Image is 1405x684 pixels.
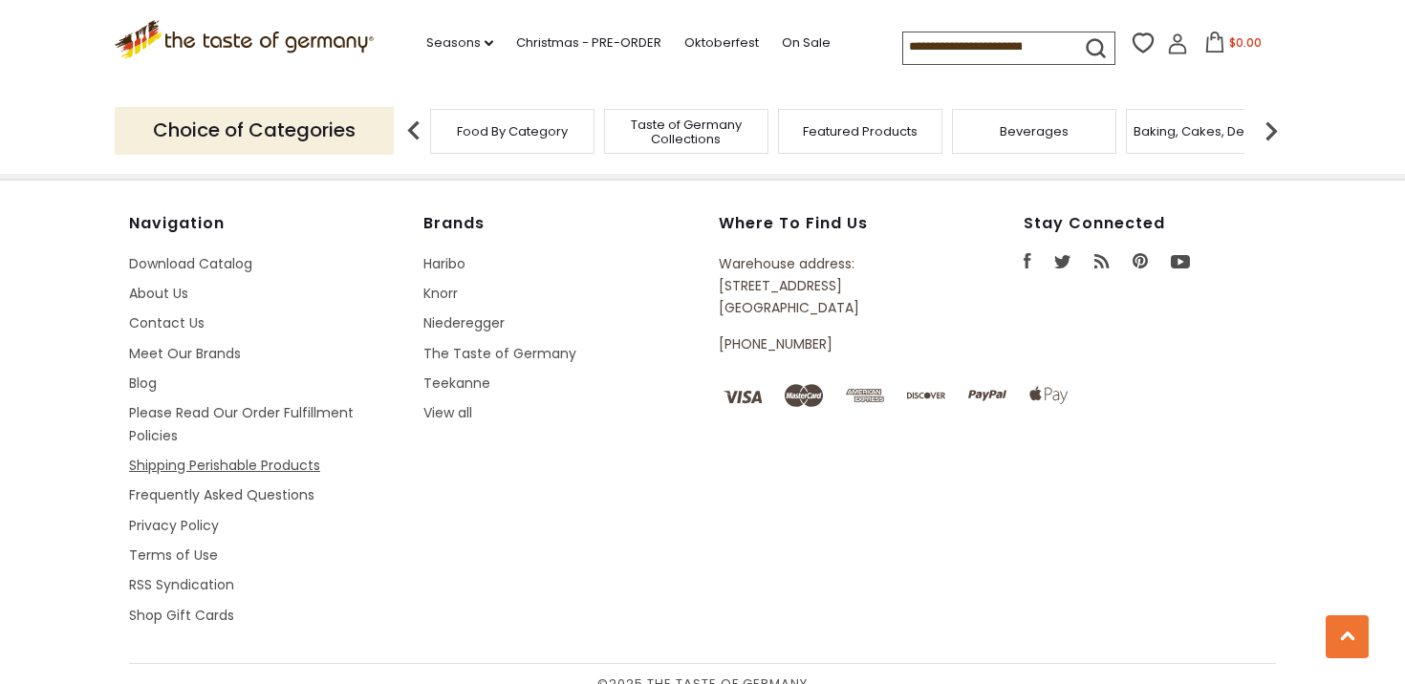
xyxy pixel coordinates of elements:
[1024,214,1276,233] h4: Stay Connected
[1229,34,1262,51] span: $0.00
[423,403,472,422] a: View all
[395,112,433,150] img: previous arrow
[129,284,188,303] a: About Us
[516,32,661,53] a: Christmas - PRE-ORDER
[1252,112,1290,150] img: next arrow
[129,575,234,594] a: RSS Syndication
[129,516,219,535] a: Privacy Policy
[129,485,314,504] a: Frequently Asked Questions
[457,124,568,139] a: Food By Category
[129,606,234,625] a: Shop Gift Cards
[1192,32,1273,60] button: $0.00
[423,344,576,363] a: The Taste of Germany
[719,253,937,320] p: Warehouse address: [STREET_ADDRESS] [GEOGRAPHIC_DATA]
[426,32,493,53] a: Seasons
[129,545,218,565] a: Terms of Use
[129,344,241,363] a: Meet Our Brands
[115,107,394,154] p: Choice of Categories
[129,374,157,393] a: Blog
[129,403,354,444] a: Please Read Our Order Fulfillment Policies
[129,313,205,332] a: Contact Us
[782,32,831,53] a: On Sale
[1134,124,1282,139] a: Baking, Cakes, Desserts
[423,374,490,393] a: Teekanne
[610,118,763,146] a: Taste of Germany Collections
[423,254,465,273] a: Haribo
[803,124,918,139] a: Featured Products
[684,32,759,53] a: Oktoberfest
[423,284,458,303] a: Knorr
[719,333,937,355] p: [PHONE_NUMBER]
[129,214,404,233] h4: Navigation
[129,456,320,475] a: Shipping Perishable Products
[423,214,699,233] h4: Brands
[129,254,252,273] a: Download Catalog
[719,214,937,233] h4: Where to find us
[1000,124,1069,139] a: Beverages
[423,313,505,332] a: Niederegger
